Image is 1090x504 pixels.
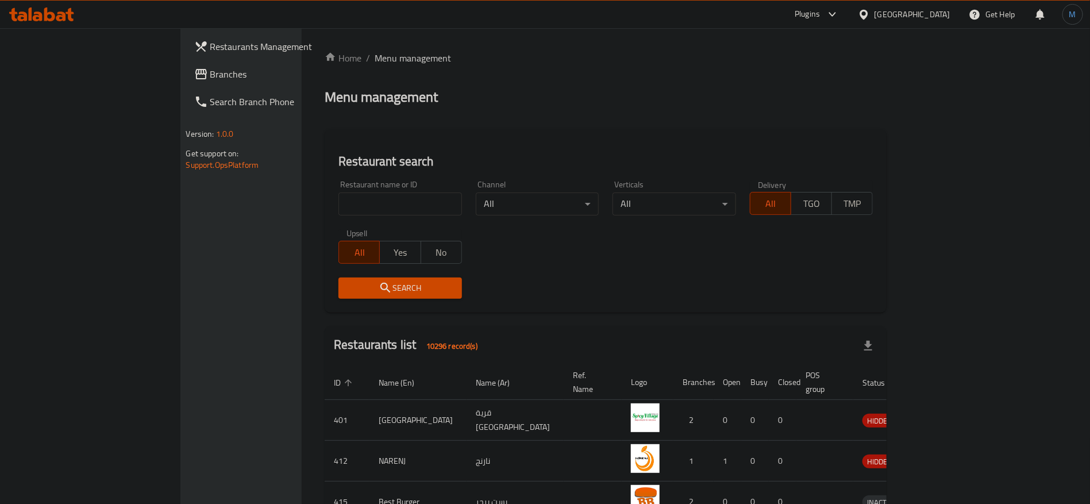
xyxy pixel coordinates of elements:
span: HIDDEN [862,455,897,468]
span: Version: [186,126,214,141]
span: Name (Ar) [476,376,525,390]
td: NARENJ [369,441,467,482]
span: 1.0.0 [216,126,234,141]
div: Plugins [795,7,820,21]
button: TGO [791,192,832,215]
td: 0 [769,400,796,441]
button: Search [338,278,462,299]
button: All [338,241,380,264]
input: Search for restaurant name or ID.. [338,193,462,216]
label: Upsell [346,229,368,237]
a: Branches [185,60,363,88]
div: All [613,193,736,216]
h2: Restaurant search [338,153,873,170]
span: Name (En) [379,376,429,390]
span: ID [334,376,356,390]
span: Ref. Name [573,368,608,396]
span: Search [348,281,453,295]
button: All [750,192,791,215]
th: Logo [622,365,673,400]
a: Support.OpsPlatform [186,157,259,172]
img: Spicy Village [631,403,660,432]
th: Branches [673,365,714,400]
div: [GEOGRAPHIC_DATA] [875,8,950,21]
span: HIDDEN [862,414,897,428]
span: POS group [806,368,839,396]
a: Search Branch Phone [185,88,363,116]
td: [GEOGRAPHIC_DATA] [369,400,467,441]
button: Yes [379,241,421,264]
h2: Restaurants list [334,336,484,355]
span: Yes [384,244,416,261]
div: Total records count [419,337,484,355]
span: No [426,244,457,261]
span: Search Branch Phone [210,95,353,109]
div: HIDDEN [862,455,897,468]
td: نارنج [467,441,564,482]
span: All [344,244,375,261]
span: Get support on: [186,146,239,161]
span: Menu management [375,51,451,65]
td: 1 [673,441,714,482]
h2: Menu management [325,88,438,106]
span: Status [862,376,900,390]
span: 10296 record(s) [419,341,484,352]
span: All [755,195,787,212]
span: TGO [796,195,827,212]
td: 2 [673,400,714,441]
th: Open [714,365,741,400]
span: Restaurants Management [210,40,353,53]
span: Branches [210,67,353,81]
td: 1 [714,441,741,482]
li: / [366,51,370,65]
div: All [476,193,599,216]
img: NARENJ [631,444,660,473]
nav: breadcrumb [325,51,887,65]
td: 0 [769,441,796,482]
td: قرية [GEOGRAPHIC_DATA] [467,400,564,441]
button: No [421,241,462,264]
label: Delivery [758,180,787,188]
td: 0 [741,441,769,482]
div: Export file [854,332,882,360]
a: Restaurants Management [185,33,363,60]
span: TMP [837,195,868,212]
button: TMP [831,192,873,215]
td: 0 [741,400,769,441]
th: Busy [741,365,769,400]
td: 0 [714,400,741,441]
span: M [1069,8,1076,21]
th: Closed [769,365,796,400]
